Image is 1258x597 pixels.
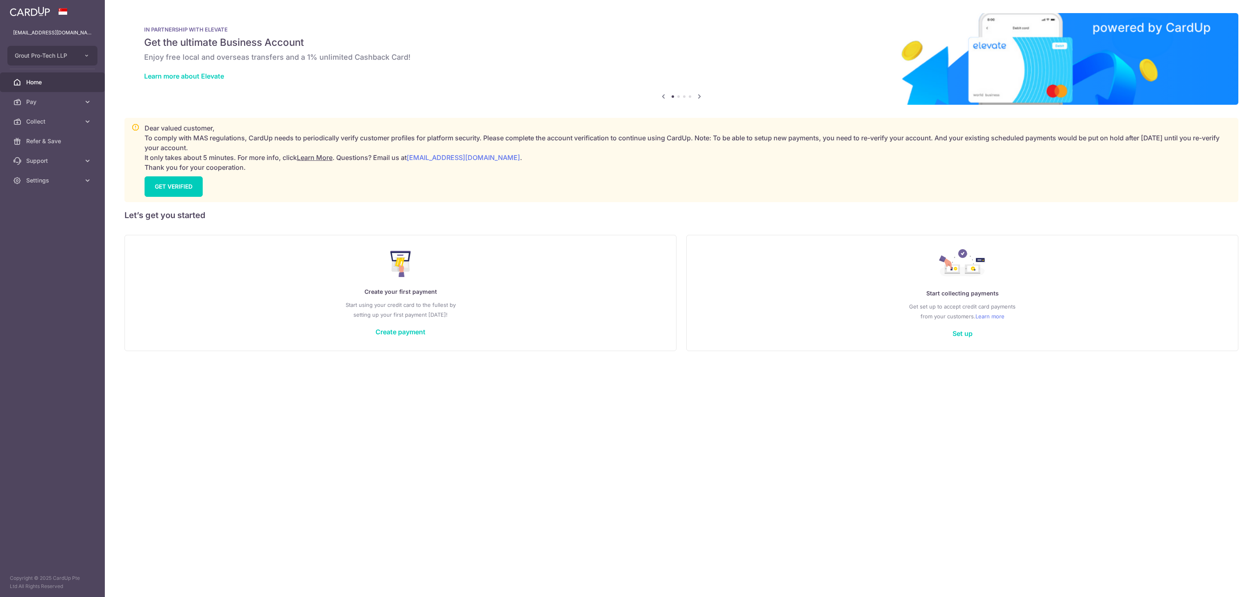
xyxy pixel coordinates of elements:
[26,117,80,126] span: Collect
[145,123,1231,172] p: Dear valued customer, To comply with MAS regulations, CardUp needs to periodically verify custome...
[124,209,1238,222] h5: Let’s get you started
[144,52,1219,62] h6: Enjoy free local and overseas transfers and a 1% unlimited Cashback Card!
[13,29,92,37] p: [EMAIL_ADDRESS][DOMAIN_NAME]
[975,311,1005,321] a: Learn more
[939,249,986,279] img: Collect Payment
[703,302,1222,321] p: Get set up to accept credit card payments from your customers.
[26,98,80,106] span: Pay
[141,287,660,297] p: Create your first payment
[376,328,425,336] a: Create payment
[141,300,660,320] p: Start using your credit card to the fullest by setting up your first payment [DATE]!
[390,251,411,277] img: Make Payment
[15,52,75,60] span: Grout Pro-Tech LLP
[145,176,203,197] a: GET VERIFIED
[124,13,1238,105] img: Renovation banner
[7,46,97,65] button: Grout Pro-Tech LLP
[953,329,973,338] a: Set up
[144,72,224,80] a: Learn more about Elevate
[10,7,50,16] img: CardUp
[703,288,1222,298] p: Start collecting payments
[26,176,80,185] span: Settings
[26,157,80,165] span: Support
[144,36,1219,49] h5: Get the ultimate Business Account
[26,78,80,86] span: Home
[407,153,520,162] a: [EMAIL_ADDRESS][DOMAIN_NAME]
[144,26,1219,33] p: IN PARTNERSHIP WITH ELEVATE
[297,153,333,162] a: Learn More
[26,137,80,145] span: Refer & Save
